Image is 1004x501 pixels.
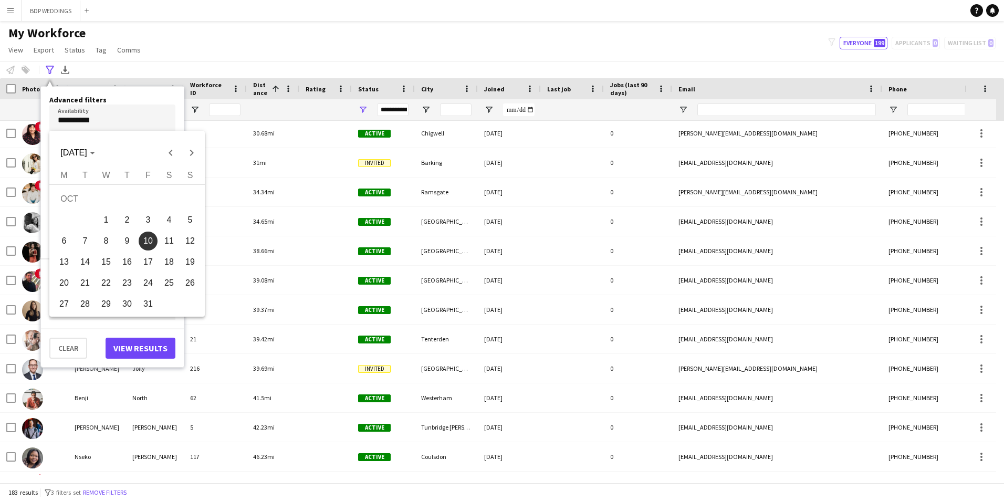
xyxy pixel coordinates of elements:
span: W [102,171,110,180]
button: 12-10-2025 [180,231,201,252]
span: 30 [118,295,137,314]
span: 4 [160,211,179,229]
button: 28-10-2025 [75,294,96,315]
button: 29-10-2025 [96,294,117,315]
span: 28 [76,295,95,314]
span: 1 [97,211,116,229]
span: S [187,171,193,180]
button: 06-10-2025 [54,231,75,252]
span: 18 [160,253,179,272]
button: 03-10-2025 [138,210,159,231]
button: 07-10-2025 [75,231,96,252]
span: 21 [76,274,95,293]
span: 24 [139,274,158,293]
span: 13 [55,253,74,272]
span: 12 [181,232,200,250]
span: 10 [139,232,158,250]
span: 7 [76,232,95,250]
span: 8 [97,232,116,250]
span: 16 [118,253,137,272]
button: 16-10-2025 [117,252,138,273]
span: T [82,171,88,180]
button: 23-10-2025 [117,273,138,294]
span: 11 [160,232,179,250]
span: F [145,171,151,180]
span: 3 [139,211,158,229]
button: 13-10-2025 [54,252,75,273]
button: 18-10-2025 [159,252,180,273]
span: S [166,171,172,180]
button: 08-10-2025 [96,231,117,252]
span: 9 [118,232,137,250]
span: 6 [55,232,74,250]
span: 14 [76,253,95,272]
span: T [124,171,130,180]
td: OCT [54,189,201,210]
span: 15 [97,253,116,272]
button: 09-10-2025 [117,231,138,252]
button: 30-10-2025 [117,294,138,315]
span: 31 [139,295,158,314]
span: 5 [181,211,200,229]
span: 25 [160,274,179,293]
button: 26-10-2025 [180,273,201,294]
button: 22-10-2025 [96,273,117,294]
button: Choose month and year [56,143,99,162]
button: 31-10-2025 [138,294,159,315]
span: 20 [55,274,74,293]
button: 19-10-2025 [180,252,201,273]
button: 17-10-2025 [138,252,159,273]
button: 27-10-2025 [54,294,75,315]
button: 05-10-2025 [180,210,201,231]
button: 11-10-2025 [159,231,180,252]
button: 15-10-2025 [96,252,117,273]
span: 26 [181,274,200,293]
button: 02-10-2025 [117,210,138,231]
button: 10-10-2025 [138,231,159,252]
span: 19 [181,253,200,272]
button: Next month [181,142,202,163]
span: 17 [139,253,158,272]
button: Previous month [160,142,181,163]
button: 04-10-2025 [159,210,180,231]
span: 2 [118,211,137,229]
span: M [60,171,67,180]
button: 24-10-2025 [138,273,159,294]
button: 14-10-2025 [75,252,96,273]
button: 21-10-2025 [75,273,96,294]
button: 20-10-2025 [54,273,75,294]
span: 22 [97,274,116,293]
span: 29 [97,295,116,314]
button: 01-10-2025 [96,210,117,231]
span: 23 [118,274,137,293]
button: 25-10-2025 [159,273,180,294]
span: [DATE] [60,148,87,157]
span: 27 [55,295,74,314]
